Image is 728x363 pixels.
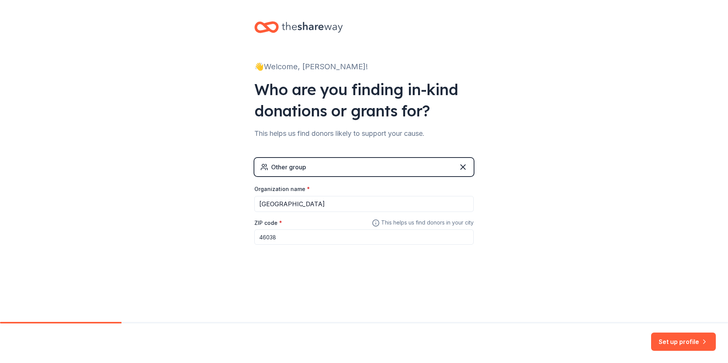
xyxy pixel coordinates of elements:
[254,61,474,73] div: 👋 Welcome, [PERSON_NAME]!
[254,79,474,121] div: Who are you finding in-kind donations or grants for?
[372,218,474,228] span: This helps us find donors in your city
[254,219,282,227] label: ZIP code
[271,162,306,172] div: Other group
[254,185,310,193] label: Organization name
[651,333,716,351] button: Set up profile
[254,127,474,140] div: This helps us find donors likely to support your cause.
[254,229,474,245] input: 12345 (U.S. only)
[254,196,474,212] input: American Red Cross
